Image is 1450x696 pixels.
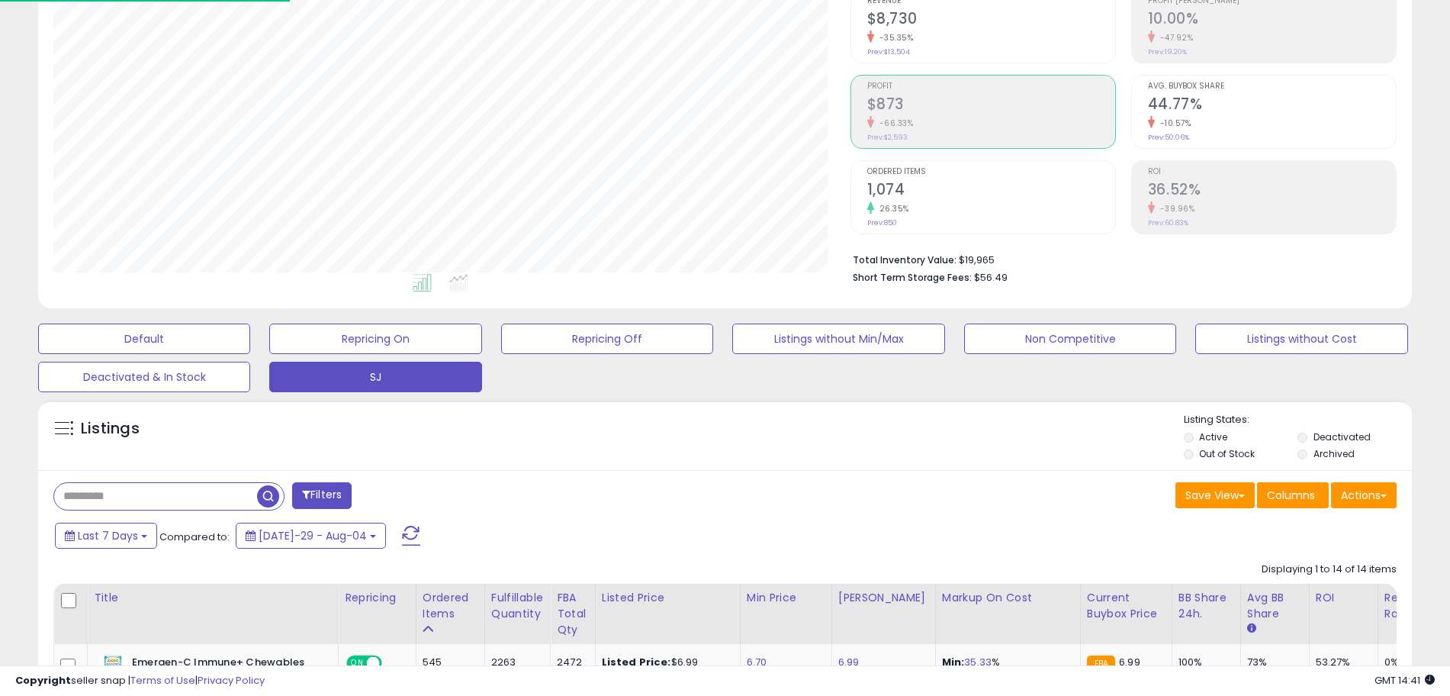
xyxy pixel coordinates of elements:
small: -10.57% [1155,118,1191,129]
span: Ordered Items [867,168,1115,176]
h2: $8,730 [867,10,1115,31]
button: Filters [292,482,352,509]
span: $56.49 [974,270,1008,285]
div: seller snap | | [15,674,265,688]
div: Current Buybox Price [1087,590,1165,622]
div: BB Share 24h. [1178,590,1234,622]
li: $19,965 [853,250,1385,268]
button: Listings without Cost [1195,324,1407,354]
div: Ordered Items [423,590,478,622]
button: Columns [1257,482,1329,508]
b: Short Term Storage Fees: [853,271,972,284]
div: Listed Price [602,590,734,606]
span: [DATE]-29 - Aug-04 [259,528,367,543]
p: Listing States: [1184,413,1412,427]
strong: Copyright [15,673,71,688]
h2: 1,074 [867,181,1115,201]
button: SJ [269,362,481,392]
h2: 36.52% [1148,181,1396,201]
label: Deactivated [1313,430,1371,443]
div: ROI [1316,590,1371,606]
h5: Listings [81,418,140,440]
button: Repricing Off [501,324,713,354]
label: Archived [1313,447,1355,460]
div: Title [94,590,332,606]
div: Displaying 1 to 14 of 14 items [1262,562,1397,577]
span: Last 7 Days [78,528,138,543]
div: FBA Total Qty [557,590,589,638]
h2: 10.00% [1148,10,1396,31]
div: Fulfillable Quantity [491,590,544,622]
small: -35.35% [874,32,914,43]
div: Repricing [345,590,410,606]
div: Avg BB Share [1247,590,1303,622]
div: [PERSON_NAME] [838,590,929,606]
small: Prev: $13,504 [867,47,910,56]
button: Default [38,324,250,354]
small: -39.96% [1155,203,1195,214]
span: Avg. Buybox Share [1148,82,1396,91]
small: Prev: 19.20% [1148,47,1187,56]
button: Non Competitive [964,324,1176,354]
small: Prev: $2,593 [867,133,908,142]
div: Markup on Cost [942,590,1074,606]
span: 2025-08-12 14:41 GMT [1374,673,1435,688]
h2: 44.77% [1148,95,1396,116]
small: Avg BB Share. [1247,622,1256,636]
span: ROI [1148,168,1396,176]
small: Prev: 60.83% [1148,218,1188,227]
label: Out of Stock [1199,447,1255,460]
small: Prev: 850 [867,218,897,227]
a: Privacy Policy [198,673,265,688]
div: Min Price [747,590,825,606]
div: Return Rate [1384,590,1440,622]
small: -47.92% [1155,32,1194,43]
span: Profit [867,82,1115,91]
button: Last 7 Days [55,523,157,549]
b: Total Inventory Value: [853,253,956,266]
button: Deactivated & In Stock [38,362,250,392]
button: Listings without Min/Max [732,324,944,354]
label: Active [1199,430,1227,443]
button: Save View [1175,482,1255,508]
button: [DATE]-29 - Aug-04 [236,523,386,549]
button: Actions [1331,482,1397,508]
span: Compared to: [159,530,230,544]
th: The percentage added to the cost of goods (COGS) that forms the calculator for Min & Max prices. [935,584,1080,644]
small: -66.33% [874,118,914,129]
small: 26.35% [874,203,909,214]
span: Columns [1267,488,1315,503]
h2: $873 [867,95,1115,116]
button: Repricing On [269,324,481,354]
small: Prev: 50.06% [1148,133,1189,142]
a: Terms of Use [130,673,195,688]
